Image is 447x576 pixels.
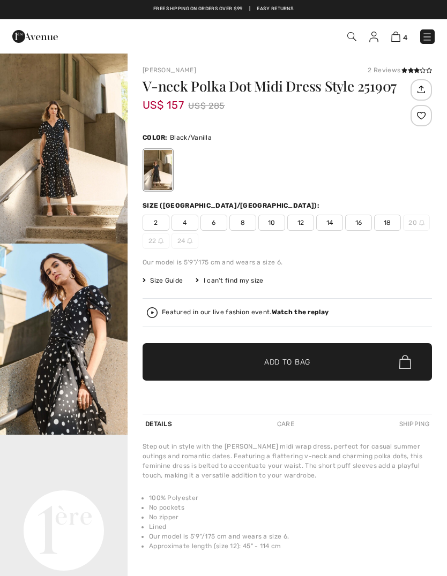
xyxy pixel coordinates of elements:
img: My Info [369,32,378,42]
li: Our model is 5'9"/175 cm and wears a size 6. [149,532,432,541]
span: 20 [403,215,430,231]
li: Lined [149,522,432,532]
a: 1ère Avenue [12,31,58,41]
li: No pockets [149,503,432,512]
span: Color: [143,134,168,141]
div: Details [143,414,175,434]
strong: Watch the replay [272,308,329,316]
img: ring-m.svg [187,238,192,244]
span: | [249,5,250,13]
div: Shipping [397,414,432,434]
a: 4 [391,30,407,43]
div: Step out in style with the [PERSON_NAME] midi wrap dress, perfect for casual summer outings and r... [143,442,432,480]
div: I can't find my size [196,276,263,285]
img: Shopping Bag [391,32,400,42]
span: 14 [316,215,343,231]
a: [PERSON_NAME] [143,66,196,74]
li: Approximate length (size 12): 45" - 114 cm [149,541,432,551]
div: Featured in our live fashion event. [162,309,329,316]
span: Add to Bag [264,357,310,368]
span: US$ 285 [188,98,225,114]
img: 1ère Avenue [12,26,58,47]
span: 18 [374,215,401,231]
img: Search [347,32,356,41]
div: Black/Vanilla [144,150,172,190]
span: US$ 157 [143,88,184,111]
img: Bag.svg [399,355,411,369]
div: Care [274,414,297,434]
span: Size Guide [143,276,183,285]
span: 2 [143,215,169,231]
img: Watch the replay [147,307,158,318]
a: Easy Returns [257,5,294,13]
span: 4 [172,215,198,231]
span: 8 [229,215,256,231]
li: 100% Polyester [149,493,432,503]
span: 16 [345,215,372,231]
span: 22 [143,233,169,249]
a: Free shipping on orders over $99 [153,5,243,13]
button: Add to Bag [143,343,432,381]
div: 2 Reviews [368,65,432,75]
li: No zipper [149,512,432,522]
img: Menu [422,32,433,42]
img: Share [412,80,430,98]
span: 12 [287,215,314,231]
div: Size ([GEOGRAPHIC_DATA]/[GEOGRAPHIC_DATA]): [143,201,322,210]
img: ring-m.svg [419,220,424,225]
img: ring-m.svg [158,238,163,244]
span: 6 [200,215,227,231]
h1: V-neck Polka Dot Midi Dress Style 251907 [143,79,408,93]
span: 4 [403,34,407,42]
div: Our model is 5'9"/175 cm and wears a size 6. [143,257,432,267]
span: Black/Vanilla [170,134,212,141]
span: 10 [258,215,285,231]
span: 24 [172,233,198,249]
